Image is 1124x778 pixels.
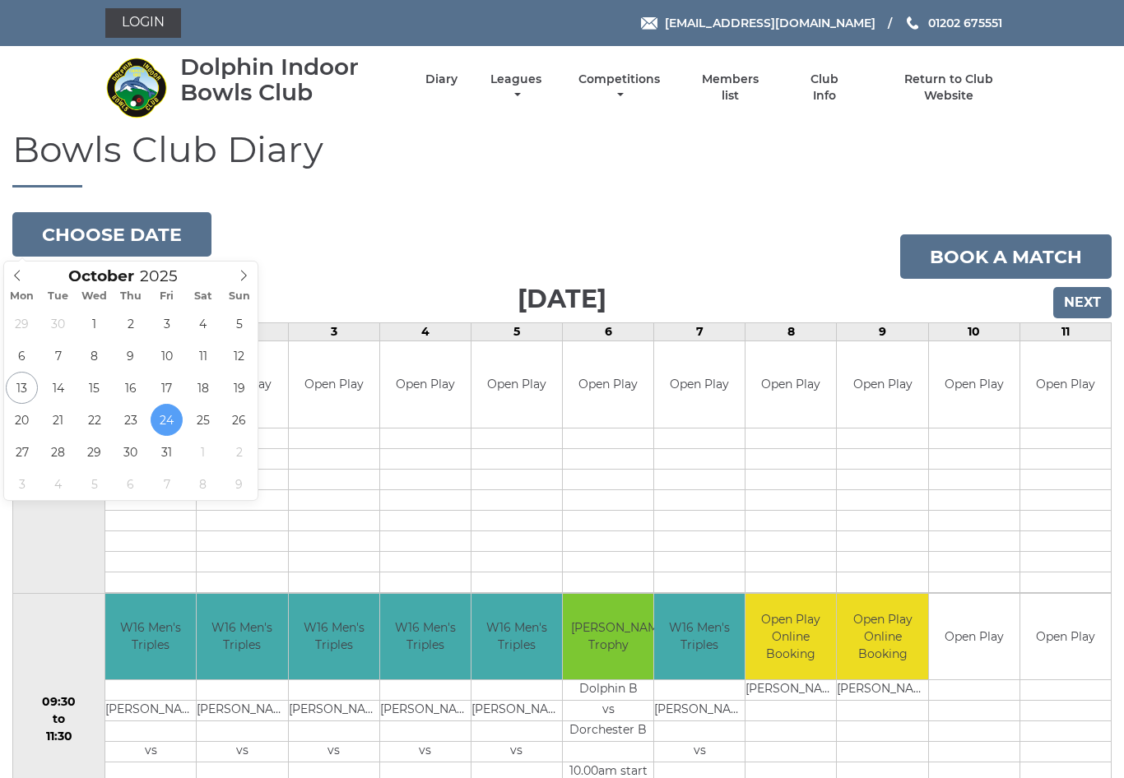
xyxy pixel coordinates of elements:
td: Open Play [289,341,379,428]
td: 9 [837,323,928,341]
td: [PERSON_NAME] [837,680,927,701]
span: Sat [185,291,221,302]
td: Open Play [745,341,836,428]
td: [PERSON_NAME] Trophy [563,594,653,680]
span: October 20, 2025 [6,404,38,436]
span: October 1, 2025 [78,308,110,340]
td: W16 Men's Triples [471,594,562,680]
input: Scroll to increment [134,266,198,285]
span: October 3, 2025 [151,308,183,340]
span: November 7, 2025 [151,468,183,500]
img: Phone us [907,16,918,30]
td: Open Play [563,341,653,428]
span: October 5, 2025 [223,308,255,340]
span: October 17, 2025 [151,372,183,404]
td: vs [197,742,287,762]
td: Open Play [1020,594,1111,680]
span: November 4, 2025 [42,468,74,500]
span: October 7, 2025 [42,340,74,372]
span: November 2, 2025 [223,436,255,468]
span: November 8, 2025 [187,468,219,500]
span: October 9, 2025 [114,340,146,372]
span: October 31, 2025 [151,436,183,468]
span: Wed [77,291,113,302]
td: [PERSON_NAME] [745,680,836,701]
span: November 1, 2025 [187,436,219,468]
td: W16 Men's Triples [654,594,745,680]
span: Fri [149,291,185,302]
h1: Bowls Club Diary [12,129,1112,188]
span: October 26, 2025 [223,404,255,436]
span: October 27, 2025 [6,436,38,468]
span: September 29, 2025 [6,308,38,340]
span: October 6, 2025 [6,340,38,372]
td: Open Play [471,341,562,428]
td: vs [563,701,653,721]
span: October 30, 2025 [114,436,146,468]
span: October 24, 2025 [151,404,183,436]
td: Open Play [380,341,471,428]
span: October 4, 2025 [187,308,219,340]
td: 8 [745,323,837,341]
td: Dolphin B [563,680,653,701]
td: [PERSON_NAME] [654,701,745,721]
td: 6 [563,323,654,341]
span: October 10, 2025 [151,340,183,372]
td: 10 [928,323,1019,341]
td: vs [654,742,745,762]
td: 7 [654,323,745,341]
a: Members list [693,72,769,104]
span: October 8, 2025 [78,340,110,372]
td: vs [289,742,379,762]
a: Competitions [574,72,664,104]
td: 4 [379,323,471,341]
td: [PERSON_NAME] [471,701,562,721]
a: Email [EMAIL_ADDRESS][DOMAIN_NAME] [641,14,876,32]
td: Open Play [929,341,1019,428]
span: [EMAIL_ADDRESS][DOMAIN_NAME] [665,16,876,30]
span: October 25, 2025 [187,404,219,436]
img: Email [641,17,657,30]
span: November 9, 2025 [223,468,255,500]
span: Thu [113,291,149,302]
span: Sun [221,291,258,302]
span: October 23, 2025 [114,404,146,436]
a: Phone us 01202 675551 [904,14,1002,32]
span: October 19, 2025 [223,372,255,404]
a: Leagues [486,72,546,104]
span: October 28, 2025 [42,436,74,468]
td: Open Play [837,341,927,428]
a: Club Info [797,72,851,104]
span: October 29, 2025 [78,436,110,468]
td: W16 Men's Triples [105,594,196,680]
div: Dolphin Indoor Bowls Club [180,54,397,105]
span: October 13, 2025 [6,372,38,404]
td: [PERSON_NAME] [105,701,196,721]
td: [PERSON_NAME] [197,701,287,721]
span: November 5, 2025 [78,468,110,500]
button: Choose date [12,212,211,257]
td: W16 Men's Triples [197,594,287,680]
td: vs [471,742,562,762]
td: 11 [1019,323,1111,341]
td: Open Play [654,341,745,428]
td: Open Play [929,594,1019,680]
td: W16 Men's Triples [289,594,379,680]
td: [PERSON_NAME] [380,701,471,721]
td: Open Play Online Booking [837,594,927,680]
input: Next [1053,287,1112,318]
a: Diary [425,72,457,87]
a: Return to Club Website [880,72,1019,104]
span: November 6, 2025 [114,468,146,500]
span: October 11, 2025 [187,340,219,372]
span: November 3, 2025 [6,468,38,500]
span: October 12, 2025 [223,340,255,372]
span: October 22, 2025 [78,404,110,436]
a: Login [105,8,181,38]
span: Tue [40,291,77,302]
a: Book a match [900,234,1112,279]
td: [PERSON_NAME] [289,701,379,721]
td: Open Play [1020,341,1111,428]
td: vs [380,742,471,762]
span: October 2, 2025 [114,308,146,340]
